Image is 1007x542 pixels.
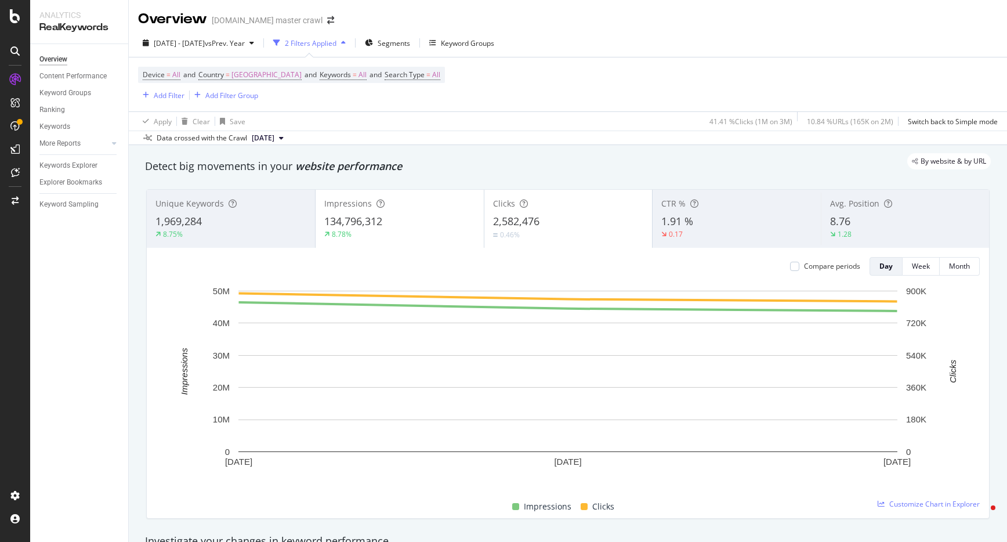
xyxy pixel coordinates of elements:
text: 30M [213,351,230,360]
div: Keyword Groups [39,87,91,99]
text: Clicks [948,359,958,382]
img: Equal [493,233,498,237]
a: Content Performance [39,70,120,82]
span: and [183,70,195,80]
text: 0 [225,447,230,457]
div: Clear [193,117,210,127]
div: Content Performance [39,70,107,82]
text: 360K [906,382,926,392]
span: Clicks [493,198,515,209]
text: 900K [906,286,926,296]
button: Add Filter Group [190,88,258,102]
div: 8.78% [332,229,352,239]
text: [DATE] [554,457,581,467]
div: Keyword Groups [441,38,494,48]
div: Week [912,261,930,271]
text: [DATE] [883,457,911,467]
div: Switch back to Simple mode [908,117,998,127]
button: Clear [177,112,210,131]
div: [DOMAIN_NAME] master crawl [212,15,323,26]
div: arrow-right-arrow-left [327,16,334,24]
button: Apply [138,112,172,131]
span: 2025 Sep. 22nd [252,133,274,143]
span: Segments [378,38,410,48]
span: = [166,70,171,80]
span: = [226,70,230,80]
span: vs Prev. Year [205,38,245,48]
div: Apply [154,117,172,127]
div: Save [230,117,245,127]
text: 40M [213,318,230,328]
span: [GEOGRAPHIC_DATA] [231,67,302,83]
div: Day [879,261,893,271]
text: 20M [213,382,230,392]
div: Add Filter [154,91,184,100]
span: 134,796,312 [324,214,382,228]
button: 2 Filters Applied [269,34,350,52]
span: Avg. Position [830,198,879,209]
a: Ranking [39,104,120,116]
a: Keyword Groups [39,87,120,99]
div: Keywords [39,121,70,133]
div: 0.46% [500,230,520,240]
button: [DATE] [247,131,288,145]
text: Impressions [179,348,189,395]
div: Month [949,261,970,271]
span: Impressions [524,500,571,514]
span: All [172,67,180,83]
div: RealKeywords [39,21,119,34]
button: Save [215,112,245,131]
span: = [426,70,430,80]
span: = [353,70,357,80]
text: 10M [213,414,230,424]
button: Week [903,257,940,276]
span: and [305,70,317,80]
text: [DATE] [225,457,252,467]
span: All [358,67,367,83]
div: More Reports [39,138,81,150]
text: 0 [906,447,911,457]
iframe: Intercom live chat [968,503,995,530]
text: 50M [213,286,230,296]
span: [DATE] - [DATE] [154,38,205,48]
div: Ranking [39,104,65,116]
div: 41.41 % Clicks ( 1M on 3M ) [709,117,792,127]
span: 8.76 [830,214,850,228]
button: Keyword Groups [425,34,499,52]
span: Country [198,70,224,80]
div: 0.17 [669,229,683,239]
div: Keyword Sampling [39,198,99,211]
span: Customize Chart in Explorer [889,499,980,509]
span: and [370,70,382,80]
div: Analytics [39,9,119,21]
div: legacy label [907,153,991,169]
div: Compare periods [804,261,860,271]
a: More Reports [39,138,108,150]
div: 2 Filters Applied [285,38,336,48]
button: Month [940,257,980,276]
button: Switch back to Simple mode [903,112,998,131]
div: Overview [39,53,67,66]
span: By website & by URL [921,158,986,165]
svg: A chart. [156,285,980,486]
span: 1,969,284 [155,214,202,228]
button: Segments [360,34,415,52]
div: Add Filter Group [205,91,258,100]
a: Overview [39,53,120,66]
a: Keywords Explorer [39,160,120,172]
span: Search Type [385,70,425,80]
span: Clicks [592,500,614,514]
a: Customize Chart in Explorer [878,499,980,509]
span: Keywords [320,70,351,80]
div: Explorer Bookmarks [39,176,102,189]
div: 8.75% [163,229,183,239]
span: Device [143,70,165,80]
div: Keywords Explorer [39,160,97,172]
text: 540K [906,351,926,360]
div: 1.28 [838,229,852,239]
div: 10.84 % URLs ( 165K on 2M ) [807,117,893,127]
button: Add Filter [138,88,184,102]
span: Impressions [324,198,372,209]
div: Data crossed with the Crawl [157,133,247,143]
span: Unique Keywords [155,198,224,209]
